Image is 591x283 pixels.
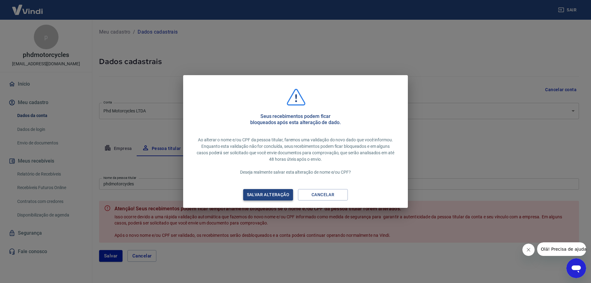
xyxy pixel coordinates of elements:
[195,137,396,176] p: Ao alterar o nome e/ou CPF da pessoa titular, faremos uma validação do novo dado que você informo...
[250,113,341,126] h5: Seus recebimentos podem ficar bloqueados após esta alteração de dado.
[522,244,535,256] iframe: Fechar mensagem
[537,242,586,256] iframe: Mensagem da empresa
[239,191,297,199] div: Salvar alteração
[566,258,586,278] iframe: Botão para abrir a janela de mensagens
[4,4,52,9] span: Olá! Precisa de ajuda?
[298,189,348,200] button: Cancelar
[243,189,293,200] button: Salvar alteração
